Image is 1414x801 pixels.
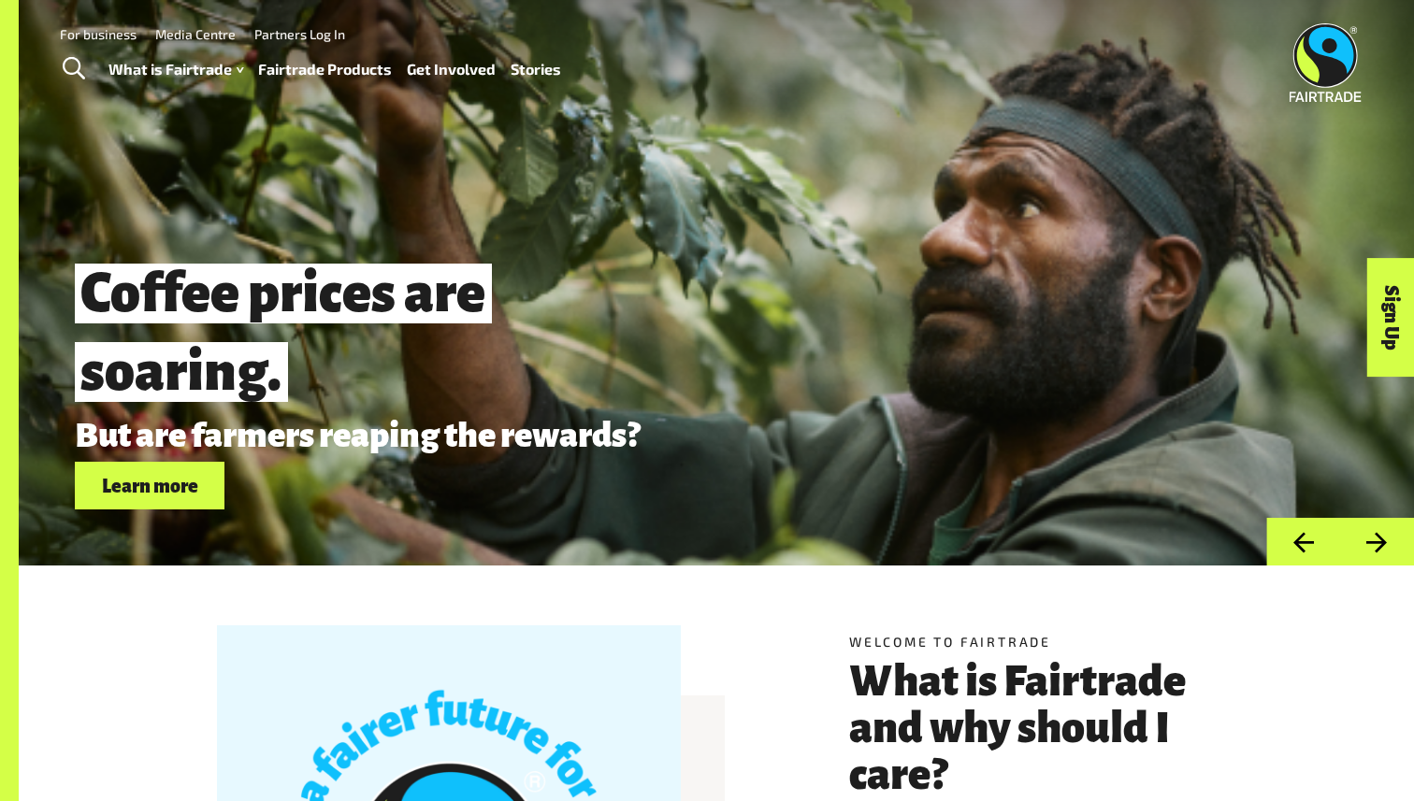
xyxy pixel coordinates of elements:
[1290,23,1362,102] img: Fairtrade Australia New Zealand logo
[849,632,1216,651] h5: Welcome to Fairtrade
[258,56,392,83] a: Fairtrade Products
[50,46,96,93] a: Toggle Search
[407,56,496,83] a: Get Involved
[254,26,345,42] a: Partners Log In
[60,26,137,42] a: For business
[1340,518,1414,565] button: Next
[75,264,492,401] span: Coffee prices are soaring.
[75,462,224,509] a: Learn more
[108,56,243,83] a: What is Fairtrade
[1266,518,1340,565] button: Previous
[511,56,561,83] a: Stories
[155,26,236,42] a: Media Centre
[75,417,1140,454] p: But are farmers reaping the rewards?
[849,658,1216,798] h3: What is Fairtrade and why should I care?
